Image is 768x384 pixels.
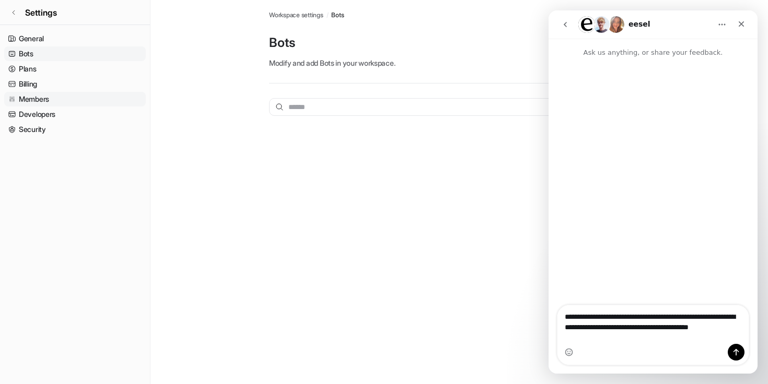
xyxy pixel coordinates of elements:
a: Security [4,122,146,137]
a: Bots [331,10,344,20]
a: Members [4,92,146,106]
p: Modify and add Bots in your workspace. [269,57,649,68]
a: General [4,31,146,46]
iframe: Intercom live chat [549,10,758,374]
a: Bots [4,46,146,61]
p: Bots [269,34,649,51]
a: Plans [4,62,146,76]
span: / [327,10,329,20]
span: Settings [25,6,57,19]
a: Workspace settings [269,10,323,20]
a: Billing [4,77,146,91]
a: Developers [4,107,146,122]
